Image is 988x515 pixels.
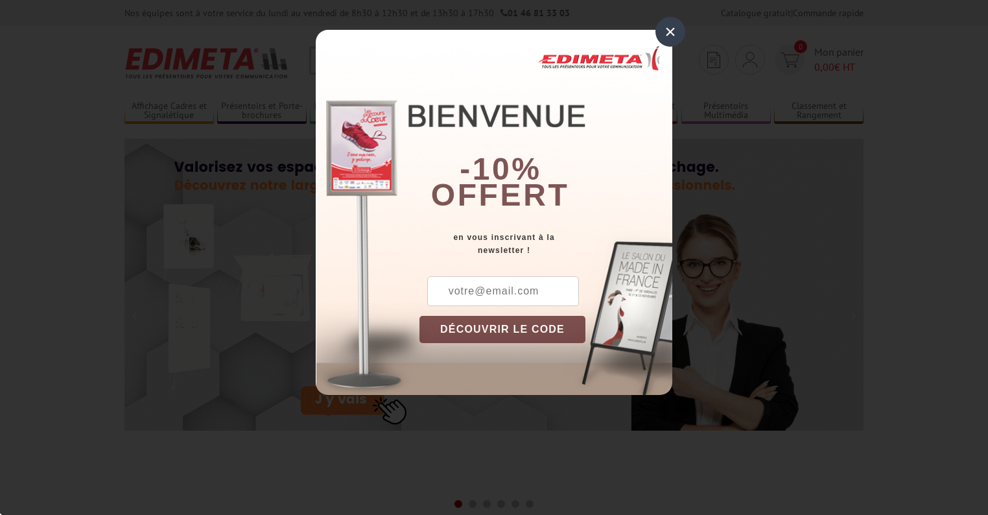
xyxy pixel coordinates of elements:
div: en vous inscrivant à la newsletter ! [419,231,672,257]
b: -10% [460,152,541,186]
font: offert [431,178,570,212]
div: × [655,17,685,47]
input: votre@email.com [427,276,579,306]
button: DÉCOUVRIR LE CODE [419,316,585,343]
